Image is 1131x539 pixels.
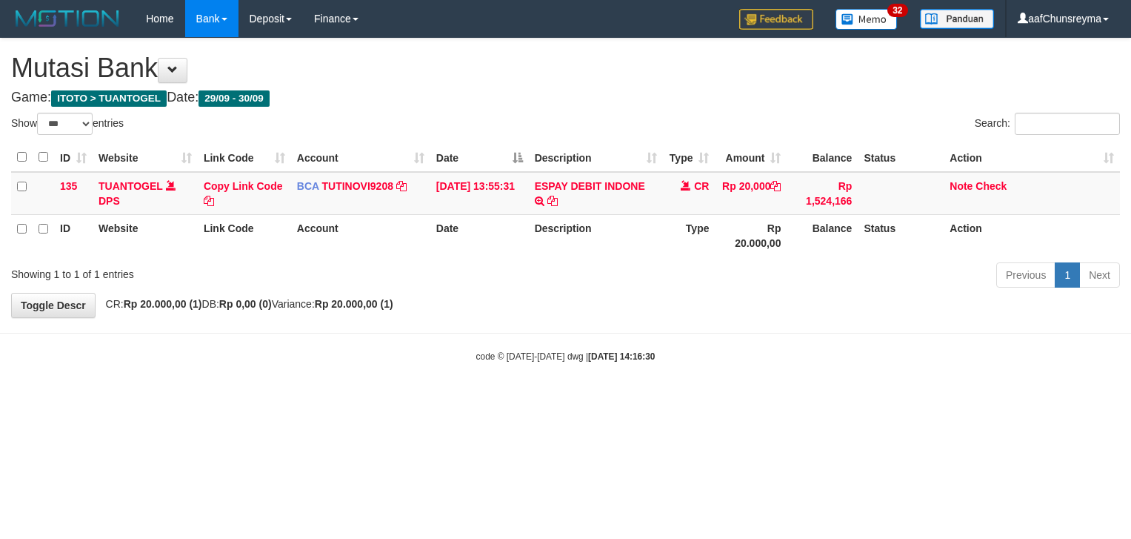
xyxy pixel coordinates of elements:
td: Rp 1,524,166 [787,172,858,215]
th: Date: activate to sort column descending [430,143,529,172]
a: Check [975,180,1007,192]
img: MOTION_logo.png [11,7,124,30]
a: ESPAY DEBIT INDONE [535,180,645,192]
a: Next [1079,262,1120,288]
h1: Mutasi Bank [11,53,1120,83]
th: Action: activate to sort column ascending [944,143,1120,172]
th: Account [291,214,430,257]
td: DPS [93,172,198,215]
a: Copy Link Code [204,180,283,207]
span: 32 [887,4,907,17]
span: 135 [60,180,77,192]
th: Status [858,214,944,257]
img: Feedback.jpg [739,9,813,30]
span: BCA [297,180,319,192]
th: Action [944,214,1120,257]
a: Toggle Descr [11,293,96,318]
label: Search: [975,113,1120,135]
img: Button%20Memo.svg [835,9,898,30]
th: Balance [787,214,858,257]
td: Rp 20,000 [715,172,787,215]
small: code © [DATE]-[DATE] dwg | [476,351,655,362]
th: Description: activate to sort column ascending [529,143,664,172]
span: ITOTO > TUANTOGEL [51,90,167,107]
strong: Rp 20.000,00 (1) [124,298,202,310]
select: Showentries [37,113,93,135]
span: CR: DB: Variance: [99,298,393,310]
a: Note [950,180,972,192]
th: Date [430,214,529,257]
th: Type [663,214,715,257]
th: Description [529,214,664,257]
a: TUANTOGEL [99,180,163,192]
h4: Game: Date: [11,90,1120,105]
a: Copy Rp 20,000 to clipboard [770,180,781,192]
th: Website [93,214,198,257]
th: Amount: activate to sort column ascending [715,143,787,172]
div: Showing 1 to 1 of 1 entries [11,261,460,282]
input: Search: [1015,113,1120,135]
strong: [DATE] 14:16:30 [588,351,655,362]
span: CR [694,180,709,192]
a: Previous [996,262,1055,288]
th: Link Code [198,214,291,257]
span: 29/09 - 30/09 [198,90,270,107]
strong: Rp 0,00 (0) [219,298,272,310]
th: ID: activate to sort column ascending [54,143,93,172]
a: 1 [1055,262,1080,288]
a: Copy TUTINOVI9208 to clipboard [396,180,407,192]
th: Status [858,143,944,172]
a: TUTINOVI9208 [321,180,393,192]
strong: Rp 20.000,00 (1) [315,298,393,310]
a: Copy ESPAY DEBIT INDONE to clipboard [547,195,558,207]
th: Type: activate to sort column ascending [663,143,715,172]
label: Show entries [11,113,124,135]
th: Link Code: activate to sort column ascending [198,143,291,172]
th: Website: activate to sort column ascending [93,143,198,172]
th: Account: activate to sort column ascending [291,143,430,172]
td: [DATE] 13:55:31 [430,172,529,215]
img: panduan.png [920,9,994,29]
th: Balance [787,143,858,172]
th: ID [54,214,93,257]
th: Rp 20.000,00 [715,214,787,257]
